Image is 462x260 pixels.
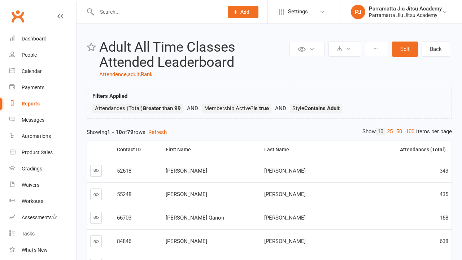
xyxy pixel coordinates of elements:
[107,129,122,135] strong: 1 - 10
[292,105,340,112] span: Style
[22,182,39,188] div: Waivers
[166,214,224,221] span: [PERSON_NAME] Qanon
[148,128,167,136] button: Refresh
[22,166,42,172] div: Gradings
[22,149,53,155] div: Product Sales
[9,242,76,258] a: What's New
[374,147,446,152] div: Attendances (Total)
[9,193,76,209] a: Workouts
[9,112,76,128] a: Messages
[228,6,258,18] button: Add
[395,128,404,135] a: 50
[440,191,448,198] span: 435
[440,214,448,221] span: 168
[9,7,27,25] a: Clubworx
[9,79,76,96] a: Payments
[440,238,448,244] span: 638
[369,12,442,18] div: Parramatta Jiu Jitsu Academy
[22,68,42,74] div: Calendar
[264,168,306,174] span: [PERSON_NAME]
[22,117,44,123] div: Messages
[9,63,76,79] a: Calendar
[304,105,340,112] strong: Contains Adult
[117,238,131,244] span: 84846
[127,129,134,135] strong: 79
[362,128,452,135] div: Show items per page
[99,71,127,78] a: Attendence
[117,191,131,198] span: 55248
[141,71,153,78] a: Rank
[9,177,76,193] a: Waivers
[9,144,76,161] a: Product Sales
[422,42,450,57] a: Back
[9,96,76,112] a: Reports
[166,168,207,174] span: [PERSON_NAME]
[9,47,76,63] a: People
[392,42,418,57] button: Edit
[9,161,76,177] a: Gradings
[204,105,269,112] span: Membership Active?
[440,168,448,174] span: 343
[117,214,131,221] span: 66703
[9,209,76,226] a: Assessments
[264,191,306,198] span: [PERSON_NAME]
[22,214,57,220] div: Assessments
[95,7,218,17] input: Search...
[22,36,47,42] div: Dashboard
[22,52,37,58] div: People
[351,5,365,19] div: PJ
[22,84,44,90] div: Payments
[288,4,308,20] span: Settings
[128,71,140,78] a: adult
[117,168,131,174] span: 52618
[253,105,269,112] strong: Is true
[143,105,181,112] strong: Greater than 99
[22,101,40,107] div: Reports
[166,191,207,198] span: [PERSON_NAME]
[264,214,306,221] span: [PERSON_NAME]
[22,231,35,237] div: Tasks
[92,93,127,99] strong: Filters Applied
[87,128,452,136] div: Showing of rows
[240,9,249,15] span: Add
[369,5,442,12] div: Parramatta Jiu Jitsu Academy
[22,133,51,139] div: Automations
[127,71,128,78] span: ,
[166,147,256,152] div: First Name
[9,128,76,144] a: Automations
[385,128,395,135] a: 25
[264,238,306,244] span: [PERSON_NAME]
[22,247,48,253] div: What's New
[264,147,365,152] div: Last Name
[376,128,385,135] a: 10
[99,40,288,70] h2: Adult All Time Classes Attended Leaderboard
[140,71,141,78] span: ,
[9,226,76,242] a: Tasks
[9,31,76,47] a: Dashboard
[95,105,181,112] span: Attendances (Total)
[22,198,43,204] div: Workouts
[404,128,416,135] a: 100
[117,147,157,152] div: Contact ID
[166,238,207,244] span: [PERSON_NAME]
